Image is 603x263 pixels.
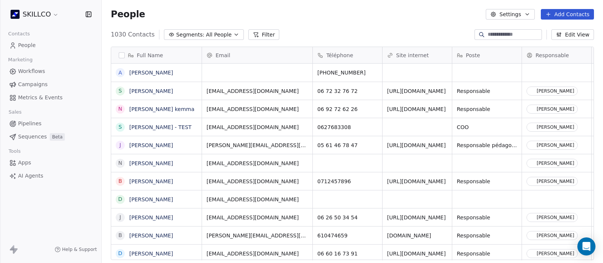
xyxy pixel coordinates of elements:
span: Segments: [176,31,204,39]
a: [URL][DOMAIN_NAME] [387,214,446,220]
button: Add Contacts [541,9,594,20]
span: Sequences [18,133,47,141]
span: Workflows [18,67,45,75]
div: [PERSON_NAME] [537,143,574,148]
span: [EMAIL_ADDRESS][DOMAIN_NAME] [207,160,308,167]
span: Responsable [536,52,569,59]
span: 06 26 50 34 54 [317,214,378,221]
span: 05 61 46 78 47 [317,141,378,149]
button: SKILLCO [9,8,60,21]
div: D [118,195,122,203]
a: Apps [6,157,95,169]
span: Responsable [457,178,517,185]
span: Apps [18,159,31,167]
a: [PERSON_NAME] [129,214,173,220]
span: [EMAIL_ADDRESS][DOMAIN_NAME] [207,123,308,131]
span: [PHONE_NUMBER] [317,69,378,76]
span: AI Agents [18,172,43,180]
div: A [118,69,122,77]
span: Poste [466,52,480,59]
span: Beta [50,133,65,141]
span: People [18,41,36,49]
a: [PERSON_NAME] [129,178,173,184]
a: [PERSON_NAME] [129,160,173,166]
a: Metrics & Events [6,91,95,104]
a: Campaigns [6,78,95,91]
div: J [119,213,121,221]
div: [PERSON_NAME] [537,161,574,166]
span: Téléphone [326,52,353,59]
div: Téléphone [313,47,382,63]
span: Sales [5,106,25,118]
span: 06 60 16 73 91 [317,250,378,257]
span: COO [457,123,517,131]
button: Settings [486,9,534,20]
a: Help & Support [55,246,97,252]
div: S [119,87,122,95]
div: [PERSON_NAME] [537,251,574,256]
a: [PERSON_NAME] [129,88,173,94]
span: Responsable pédagogique [457,141,517,149]
span: 06 72 32 76 72 [317,87,378,95]
div: N [118,105,122,113]
span: Responsable [457,250,517,257]
div: Site internet [383,47,452,63]
a: [PERSON_NAME] - TEST [129,124,191,130]
span: [EMAIL_ADDRESS][DOMAIN_NAME] [207,178,308,185]
a: [PERSON_NAME] [129,233,173,239]
span: 1030 Contacts [111,30,155,39]
span: Marketing [5,54,36,65]
a: [URL][DOMAIN_NAME] [387,106,446,112]
div: Open Intercom Messenger [577,237,595,255]
span: Contacts [5,28,33,40]
div: [PERSON_NAME] [537,179,574,184]
a: AI Agents [6,170,95,182]
span: Responsable [457,232,517,239]
div: [PERSON_NAME] [537,233,574,238]
a: [URL][DOMAIN_NAME] [387,142,446,148]
a: [PERSON_NAME] [129,70,173,76]
span: [EMAIL_ADDRESS][DOMAIN_NAME] [207,196,308,203]
span: Pipelines [18,120,41,128]
span: Email [216,52,230,59]
span: [EMAIL_ADDRESS][DOMAIN_NAME] [207,250,308,257]
span: 610474659 [317,232,378,239]
span: Tools [5,146,24,157]
span: 0712457896 [317,178,378,185]
a: SequencesBeta [6,131,95,143]
a: [PERSON_NAME] kemma [129,106,194,112]
button: Edit View [551,29,594,40]
div: Full Name [111,47,202,63]
div: J [119,141,121,149]
span: 0627683308 [317,123,378,131]
span: All People [206,31,231,39]
a: [PERSON_NAME] [129,196,173,202]
span: [EMAIL_ADDRESS][DOMAIN_NAME] [207,214,308,221]
span: Responsable [457,87,517,95]
span: Site internet [396,52,429,59]
div: Email [202,47,312,63]
span: [EMAIL_ADDRESS][DOMAIN_NAME] [207,105,308,113]
span: 06 92 72 62 26 [317,105,378,113]
div: Responsable [522,47,591,63]
a: [URL][DOMAIN_NAME] [387,251,446,257]
span: [PERSON_NAME][EMAIL_ADDRESS][DOMAIN_NAME] [207,232,308,239]
a: [DOMAIN_NAME] [387,233,431,239]
span: Responsable [457,105,517,113]
div: grid [111,64,202,260]
div: [PERSON_NAME] [537,106,574,112]
div: S [119,123,122,131]
div: Poste [452,47,522,63]
div: B [118,177,122,185]
span: Campaigns [18,81,47,88]
div: [PERSON_NAME] [537,125,574,130]
a: Workflows [6,65,95,78]
a: [PERSON_NAME] [129,251,173,257]
a: [URL][DOMAIN_NAME] [387,178,446,184]
img: Skillco%20logo%20icon%20(2).png [11,10,20,19]
div: [PERSON_NAME] [537,215,574,220]
span: Metrics & Events [18,94,63,102]
div: B [118,231,122,239]
a: People [6,39,95,52]
a: Pipelines [6,117,95,130]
